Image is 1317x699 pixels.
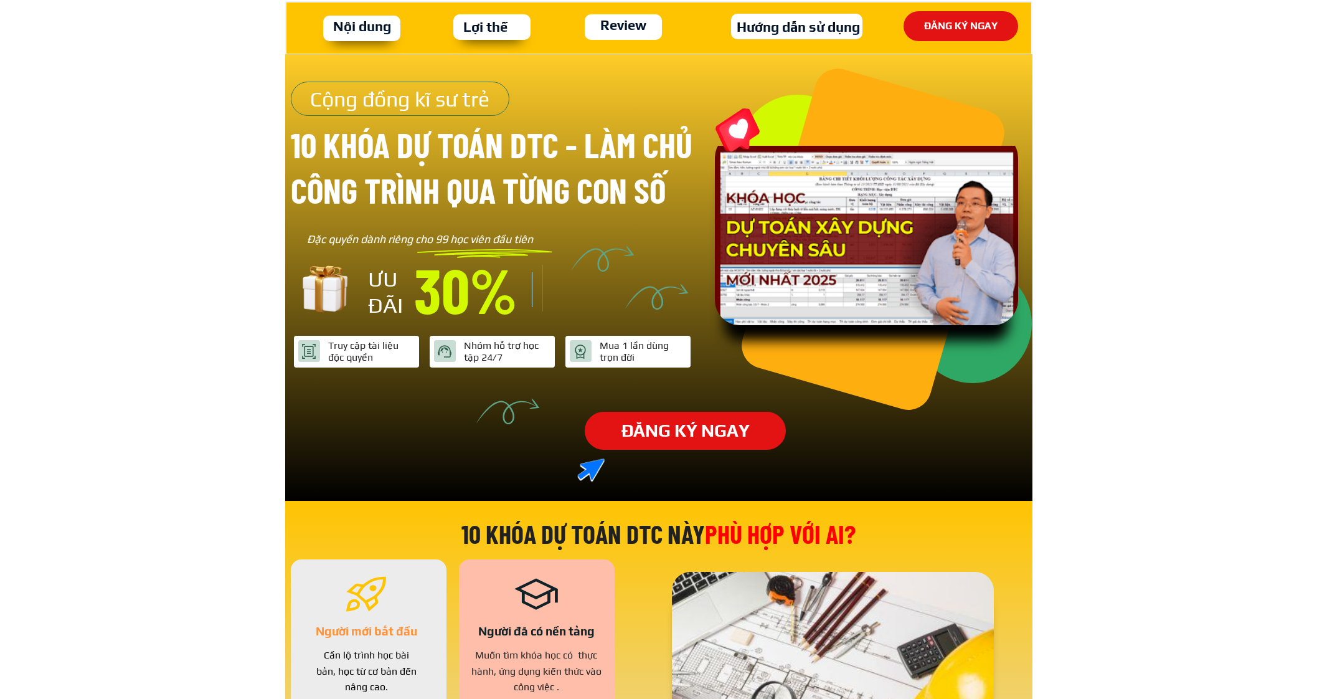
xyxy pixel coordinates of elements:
[464,340,551,363] div: Nhóm hỗ trợ học tập 24/7
[595,14,652,36] h3: Review
[731,16,866,38] h3: Hướng dẫn sử dụng
[307,231,556,249] div: Đặc quyền dành riêng cho 99 học viên đầu tiên
[600,340,687,363] div: Mua 1 lần dùng trọn đời
[467,647,606,695] div: Muốn tìm khóa học có thực hành, ứng dụng kiến thức vào công việc .
[291,122,707,213] h3: 10 khóa dự toán dtc - làm chủ công trình qua từng con số
[459,16,511,38] h3: Lợi thế
[478,624,595,638] span: Người đã có nền tảng
[368,266,411,318] h3: ƯU ĐÃI
[461,518,705,549] span: 10 khóa dự toán DTC NÀY
[310,87,489,111] span: Cộng đồng kĩ sư trẻ
[316,624,417,638] span: Người mới bắt đầu
[899,10,1022,42] p: ĐĂNG KÝ NGAY
[313,647,419,695] div: Cần lộ trình học bài bản, học từ cơ bản đến nâng cao.
[414,258,521,320] h3: 30%
[440,513,877,554] h3: phù hợp với ai?
[331,16,394,37] h3: Nội dung
[576,411,795,452] p: ĐĂNG KÝ NGAY
[328,340,415,363] div: Truy cập tài liệu độc quyền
